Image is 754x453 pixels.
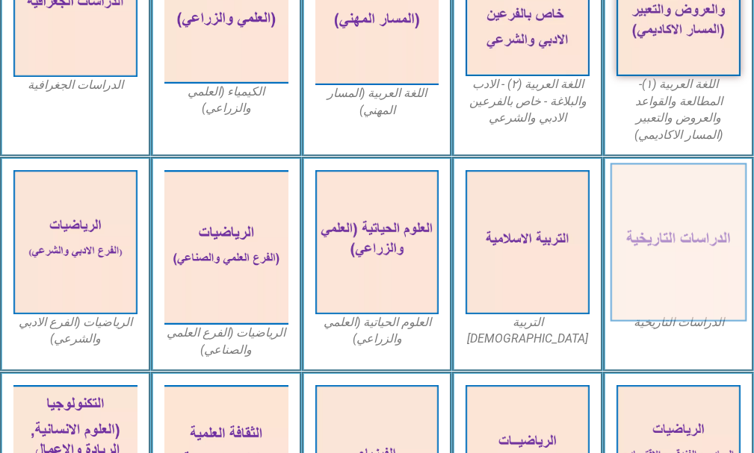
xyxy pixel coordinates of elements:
figcaption: اللغة العربية (١)- المطالعة والقواعد والعروض والتعبير (المسار الاكاديمي) [617,76,741,143]
figcaption: الكيمياء (العلمي والزراعي) [164,84,288,117]
img: math12-science-cover [164,170,288,325]
figcaption: الرياضيات (الفرع العلمي والصناعي) [164,325,288,358]
figcaption: الدراسات التاريخية [617,314,741,331]
figcaption: اللغة العربية (٢) - الادب والبلاغة - خاص بالفرعين الادبي والشرعي [466,76,590,126]
figcaption: العلوم الحياتية (العلمي والزراعي) [315,314,439,348]
figcaption: التربية [DEMOGRAPHIC_DATA] [466,314,590,348]
figcaption: الدراسات الجغرافية [13,77,137,93]
figcaption: اللغة العربية (المسار المهني) [315,85,439,119]
figcaption: الرياضيات (الفرع الادبي والشرعي) [13,314,137,348]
